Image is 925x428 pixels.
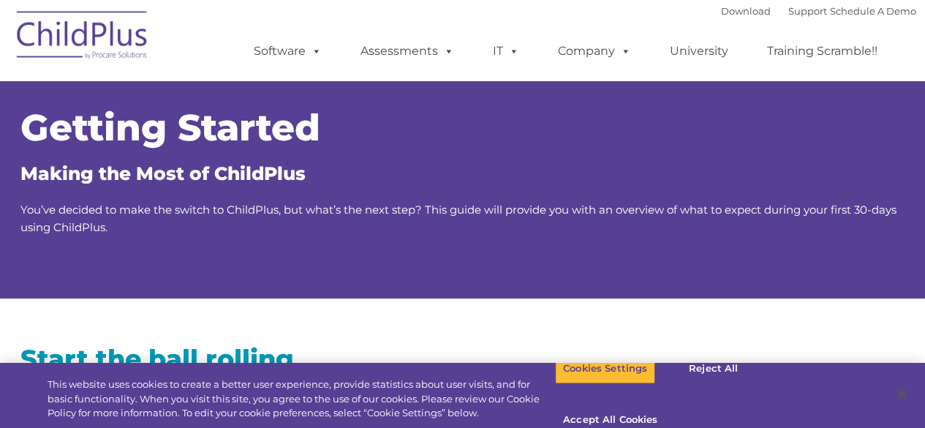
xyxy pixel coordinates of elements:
span: You’ve decided to make the switch to ChildPlus, but what’s the next step? This guide will provide... [20,203,896,234]
a: Company [543,37,646,66]
font: | [721,5,916,17]
a: University [655,37,743,66]
h2: Start the ball rolling [20,342,452,375]
a: Support [788,5,827,17]
span: Getting Started [20,105,320,150]
img: ChildPlus by Procare Solutions [10,1,156,74]
a: Software [239,37,336,66]
a: Download [721,5,771,17]
a: Schedule A Demo [830,5,916,17]
a: Training Scramble!! [752,37,892,66]
button: Reject All [668,353,759,384]
a: Assessments [346,37,469,66]
button: Cookies Settings [555,353,655,384]
div: This website uses cookies to create a better user experience, provide statistics about user visit... [48,378,555,421]
span: Making the Most of ChildPlus [20,162,306,184]
button: Close [886,378,918,410]
a: IT [478,37,534,66]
